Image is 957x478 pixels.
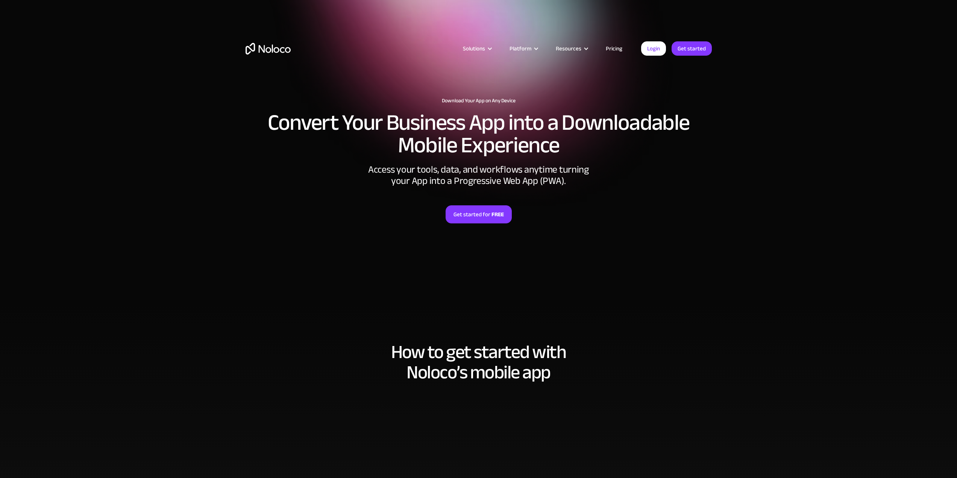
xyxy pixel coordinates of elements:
[672,41,712,56] a: Get started
[453,44,500,53] div: Solutions
[246,43,291,55] a: home
[510,44,531,53] div: Platform
[463,44,485,53] div: Solutions
[366,164,591,187] div: Access your tools, data, and workflows anytime turning your App into a Progressive Web App (PWA).
[246,98,712,104] h1: Download Your App on Any Device
[446,205,512,223] a: Get started forFREE
[556,44,581,53] div: Resources
[546,44,596,53] div: Resources
[641,41,666,56] a: Login
[491,209,504,219] strong: FREE
[596,44,632,53] a: Pricing
[246,111,712,156] h2: Convert Your Business App into a Downloadable Mobile Experience
[500,44,546,53] div: Platform
[246,342,712,382] h2: How to get started with Noloco’s mobile app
